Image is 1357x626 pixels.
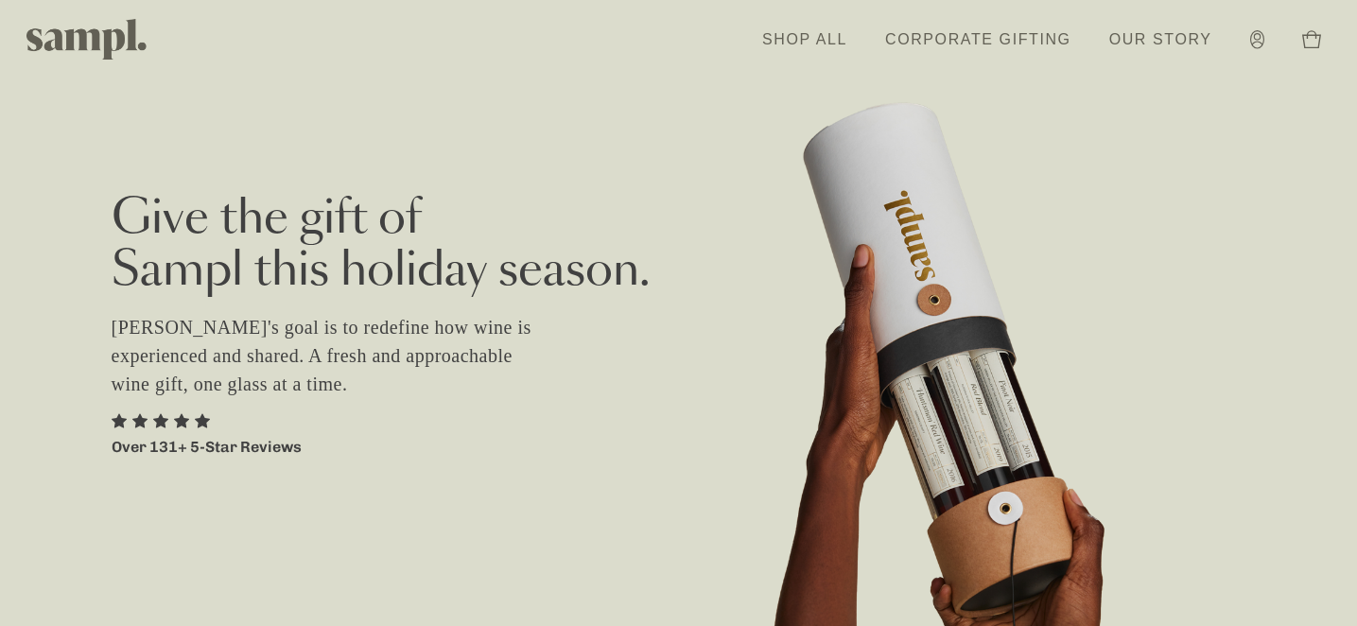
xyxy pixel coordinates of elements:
[1100,19,1222,61] a: Our Story
[112,313,556,398] p: [PERSON_NAME]'s goal is to redefine how wine is experienced and shared. A fresh and approachable ...
[112,436,302,459] p: Over 131+ 5-Star Reviews
[753,19,857,61] a: Shop All
[26,19,148,60] img: Sampl logo
[876,19,1081,61] a: Corporate Gifting
[112,194,1246,298] h2: Give the gift of Sampl this holiday season.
